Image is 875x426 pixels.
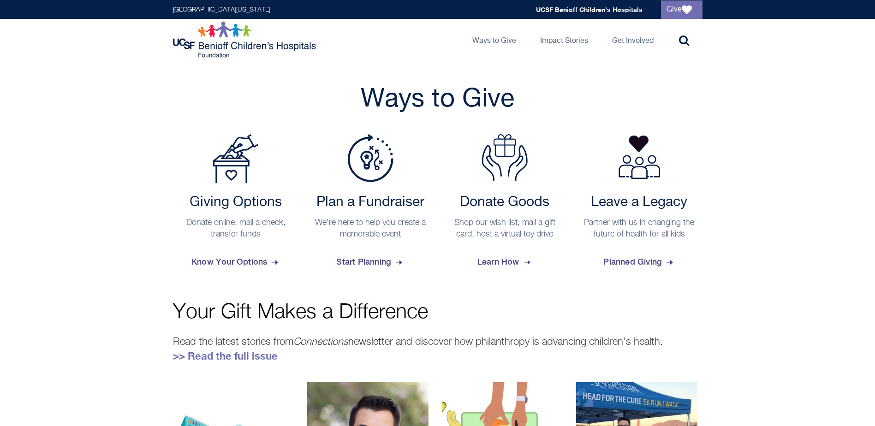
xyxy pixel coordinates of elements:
h2: Ways to Give [173,83,702,116]
a: Get Involved [605,19,661,60]
p: Read the latest stories from newsletter and discover how philanthropy is advancing children’s hea... [173,334,702,364]
p: Partner with us in changing the future of health for all kids [581,217,698,240]
a: [GEOGRAPHIC_DATA][US_STATE] [173,6,270,13]
a: >> Read the full issue [173,350,278,362]
span: Start Planning [336,249,404,274]
a: UCSF Benioff Children's Hospitals [536,6,643,13]
a: Leave a Legacy Partner with us in changing the future of health for all kids Planned Giving [576,134,702,274]
a: Ways to Give [465,19,524,60]
span: Know Your Options [191,249,280,274]
img: Logo for UCSF Benioff Children's Hospitals Foundation [173,21,318,58]
img: Payment Options [213,134,259,183]
a: Impact Stories [533,19,595,60]
a: Give [661,0,702,19]
h2: Donate Goods [446,194,564,211]
h2: Giving Options [178,194,295,211]
p: Donate online, mail a check, transfer funds [178,217,295,240]
p: Shop our wish list, mail a gift card, host a virtual toy drive [446,217,564,240]
a: Payment Options Giving Options Donate online, mail a check, transfer funds Know Your Options [173,134,299,274]
img: Donate Goods [482,134,528,181]
span: Learn How [477,249,532,274]
h2: Leave a Legacy [581,194,698,211]
a: Donate Goods Donate Goods Shop our wish list, mail a gift card, host a virtual toy drive Learn How [442,134,568,274]
h2: Plan a Fundraiser [312,194,429,211]
a: Plan a Fundraiser Plan a Fundraiser We're here to help you create a memorable event Start Planning [307,134,434,274]
p: Your Gift Makes a Difference [173,302,702,323]
p: We're here to help you create a memorable event [312,217,429,240]
img: Plan a Fundraiser [347,134,393,182]
span: Planned Giving [603,249,675,274]
em: Connections [293,337,348,347]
